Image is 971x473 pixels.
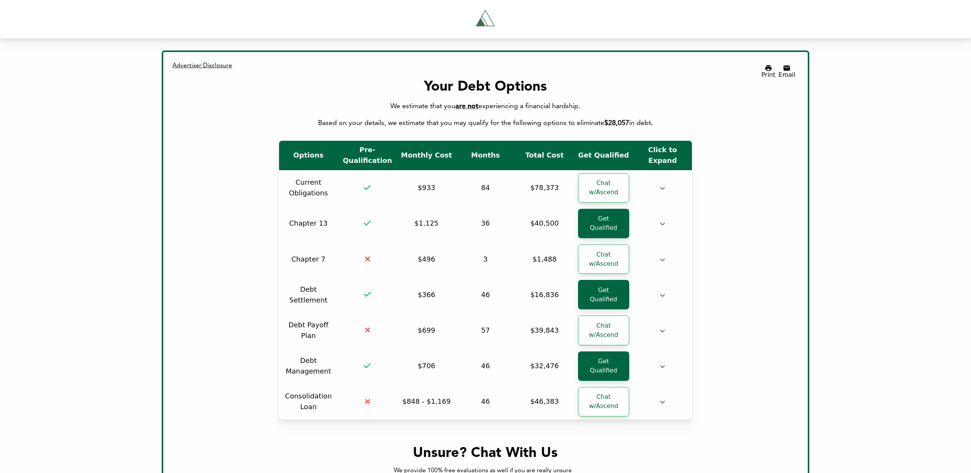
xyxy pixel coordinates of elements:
[279,384,338,419] td: Consolidation Loan
[456,141,515,170] th: Months
[456,277,515,312] td: 46
[761,72,775,78] div: Print
[455,103,478,110] span: are not
[515,206,574,241] td: $40,500
[175,101,795,128] div: Based on your details, we estimate that you may qualify for the following options to eliminate in...
[279,277,338,312] td: Debt Settlement
[279,312,338,348] td: Debt Payoff Plan
[578,387,629,416] a: Chat w/Ascend
[397,312,456,348] td: $699
[397,348,456,384] td: $706
[394,444,577,463] div: Unsure? Chat With Us
[633,141,692,170] th: Click to Expand
[456,384,515,419] td: 46
[578,244,629,274] a: Chat w/Ascend
[338,141,397,170] th: Pre-Qualification
[515,384,574,419] td: $46,383
[515,277,574,312] td: $16,836
[515,170,574,206] td: $78,373
[456,312,515,348] td: 57
[279,241,338,277] td: Chapter 7
[279,348,338,384] td: Debt Management
[515,241,574,277] td: $1,488
[279,170,338,206] td: Current Obligations
[515,141,574,170] th: Total Cost
[578,173,629,203] a: Chat w/Ascend
[472,6,499,32] img: Tryascend.com
[397,277,456,312] td: $366
[515,312,574,348] td: $39,843
[778,64,795,78] button: Email
[456,348,515,384] td: 46
[456,241,515,277] td: 3
[578,209,629,238] a: Get Qualified
[172,63,232,69] span: Advertiser Disclosure
[397,241,456,277] td: $496
[397,170,456,206] td: $933
[279,141,338,170] th: Options
[175,101,795,112] div: We estimate that you experiencing a financial hardship.
[175,80,795,95] div: Your Debt Options
[456,206,515,241] td: 36
[326,6,645,32] a: Tryascend.com
[456,170,515,206] td: 84
[397,141,456,170] th: Monthly Cost
[578,351,629,381] a: Get Qualified
[515,348,574,384] td: $32,476
[761,64,775,78] button: Print
[604,120,629,127] span: $28,057
[574,141,633,170] th: Get Qualified
[397,384,456,419] td: $848 - $1,169
[578,280,629,309] a: Get Qualified
[397,206,456,241] td: $1,125
[279,206,338,241] td: Chapter 13
[578,315,629,345] a: Chat w/Ascend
